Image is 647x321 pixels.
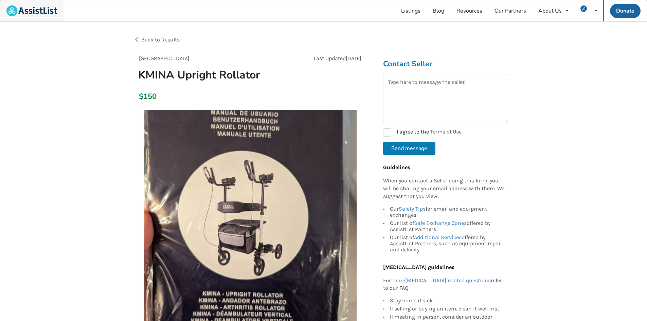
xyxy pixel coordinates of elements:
p: When you contact a Seller using this form, you will be sharing your email address with them. We s... [383,177,505,200]
a: Our Partners [488,0,532,21]
a: Blog [427,0,450,21]
b: [MEDICAL_DATA] guidelines [383,264,454,270]
span: Back to Results [141,36,180,43]
span: [DATE] [346,55,361,61]
div: About Us [538,8,562,14]
label: I agree to the [383,128,462,137]
div: Our list of offered by AssistList Partners [390,219,505,233]
a: Listings [395,0,427,21]
div: Our for email and equipment exchanges [390,206,505,219]
h1: KMINA Upright Rollator [133,68,293,82]
a: Safe Exchange Zones [414,220,467,226]
div: If selling or buying an item, clean it well first [390,305,505,313]
span: [GEOGRAPHIC_DATA] [139,55,190,61]
span: Last Updated [314,55,346,61]
img: user icon [580,5,587,12]
b: Guidelines [383,164,410,171]
div: Stay home if sick [390,298,505,305]
a: Donate [610,4,641,18]
a: Additional Services [414,234,462,240]
a: Safety Tips [399,206,426,212]
button: Send message [383,142,435,155]
div: $150 [139,92,143,101]
p: For more refer to our FAQ [383,277,505,292]
img: assistlist-logo [6,5,57,16]
a: [MEDICAL_DATA] related questions [405,277,491,284]
a: Resources [450,0,488,21]
h3: Contact Seller [383,59,508,69]
a: Terms of Use [430,128,462,135]
div: Our list of offered by AssistList Partners, such as equipment repair and delivery [390,233,505,253]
